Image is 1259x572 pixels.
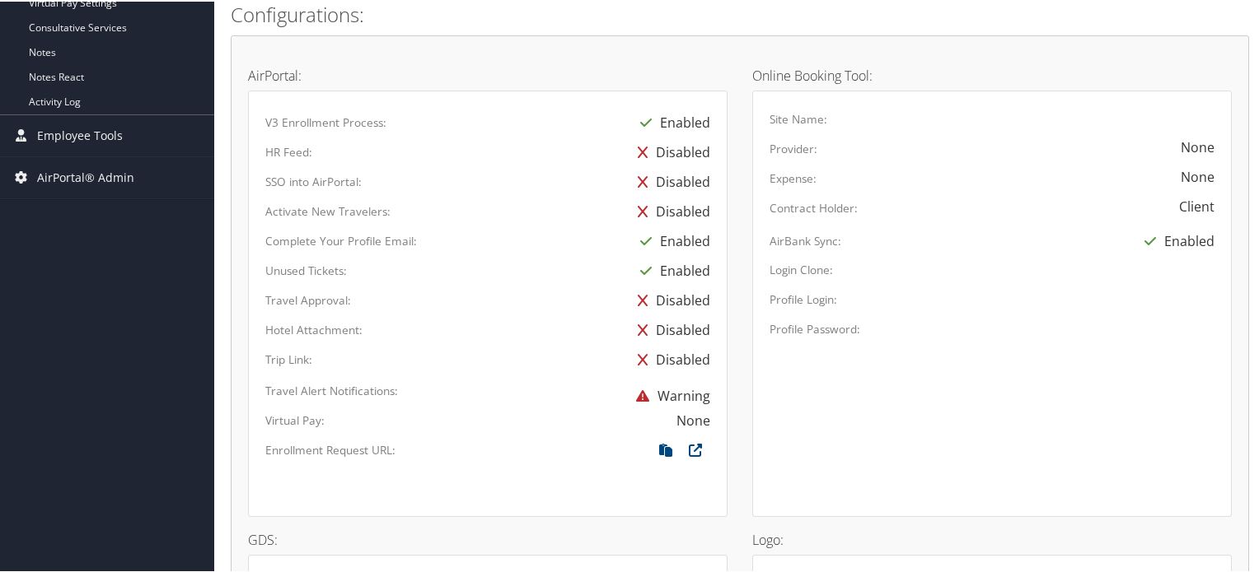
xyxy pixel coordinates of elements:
div: None [1181,165,1215,185]
label: Login Clone: [770,260,833,277]
label: Complete Your Profile Email: [265,231,417,248]
span: Warning [628,385,710,403]
label: Provider: [770,139,817,156]
div: None [1181,136,1215,156]
label: Activate New Travelers: [265,202,391,218]
span: AirPortal® Admin [37,156,134,197]
label: Site Name: [770,109,827,126]
label: Enrollment Request URL: [265,440,395,457]
label: Contract Holder: [770,198,858,215]
label: Expense: [770,169,817,185]
label: Hotel Attachment: [265,320,363,337]
h4: Online Booking Tool: [752,67,1232,81]
div: Enabled [632,106,710,136]
div: Enabled [1136,225,1215,254]
span: Employee Tools [37,114,123,155]
label: SSO into AirPortal: [265,172,362,188]
label: Profile Login: [770,290,837,306]
label: Travel Approval: [265,291,351,307]
div: Disabled [629,195,710,225]
div: Enabled [632,225,710,254]
label: Virtual Pay: [265,411,325,427]
div: Disabled [629,343,710,373]
div: Disabled [629,136,710,165]
label: Profile Password: [770,319,860,336]
div: Disabled [629,284,710,314]
label: AirBank Sync: [770,231,841,248]
div: Client [1179,195,1215,215]
div: Disabled [629,314,710,343]
div: Disabled [629,165,710,195]
label: Unused Tickets: [265,261,347,277]
label: HR Feed: [265,142,312,159]
label: V3 Enrollment Process: [265,113,386,129]
h4: Logo: [752,532,1232,545]
div: Enabled [632,254,710,284]
label: Travel Alert Notifications: [265,381,398,398]
h4: AirPortal: [248,67,728,81]
label: Trip Link: [265,350,312,366]
h4: GDS: [248,532,728,545]
div: None [676,409,710,429]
